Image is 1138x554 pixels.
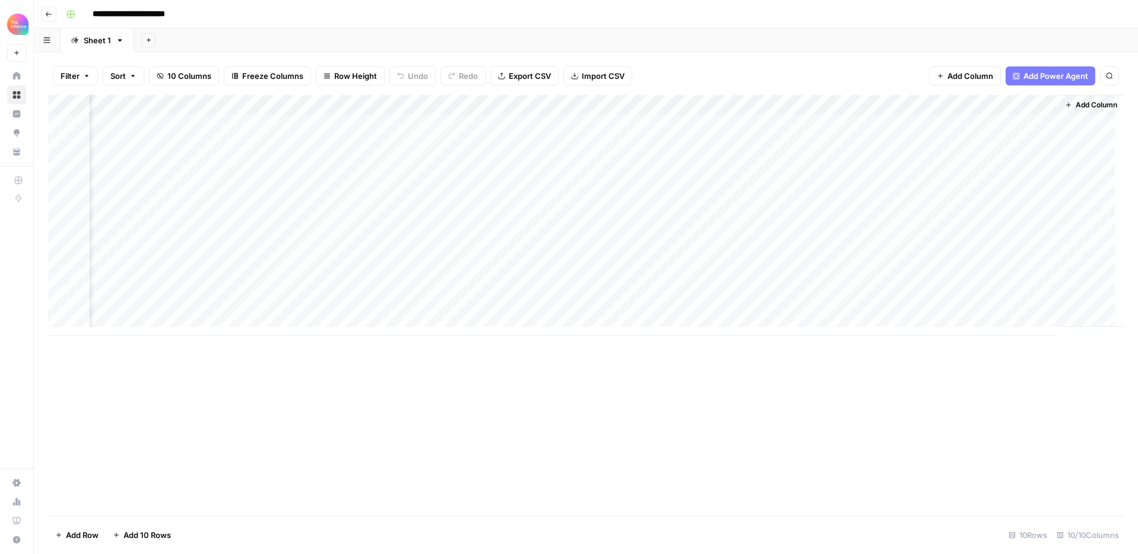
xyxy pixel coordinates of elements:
button: Workspace: Alliance [7,9,26,39]
button: Filter [53,66,98,85]
span: Add Power Agent [1023,70,1088,82]
button: Sort [103,66,144,85]
span: Add 10 Rows [123,529,171,541]
button: Row Height [316,66,385,85]
button: Undo [389,66,436,85]
a: Learning Hub [7,511,26,530]
span: Import CSV [582,70,625,82]
div: 10 Rows [1004,526,1052,545]
button: 10 Columns [149,66,219,85]
button: Freeze Columns [224,66,311,85]
button: Add Row [48,526,106,545]
span: Sort [110,70,126,82]
div: 10/10 Columns [1052,526,1124,545]
button: Add Column [1060,97,1122,113]
span: Undo [408,70,428,82]
span: Redo [459,70,478,82]
span: Export CSV [509,70,551,82]
a: Sheet 1 [61,28,134,52]
span: 10 Columns [167,70,211,82]
span: Row Height [334,70,377,82]
a: Usage [7,492,26,511]
img: Alliance Logo [7,14,28,35]
a: Settings [7,473,26,492]
a: Browse [7,85,26,104]
a: Opportunities [7,123,26,142]
a: Your Data [7,142,26,161]
span: Add Row [66,529,99,541]
button: Add Column [929,66,1001,85]
button: Add 10 Rows [106,526,178,545]
span: Freeze Columns [242,70,303,82]
span: Add Column [947,70,993,82]
span: Add Column [1076,100,1117,110]
button: Export CSV [490,66,559,85]
div: Sheet 1 [84,34,111,46]
button: Help + Support [7,530,26,549]
button: Add Power Agent [1006,66,1095,85]
a: Home [7,66,26,85]
button: Redo [440,66,486,85]
a: Insights [7,104,26,123]
button: Import CSV [563,66,632,85]
span: Filter [61,70,80,82]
